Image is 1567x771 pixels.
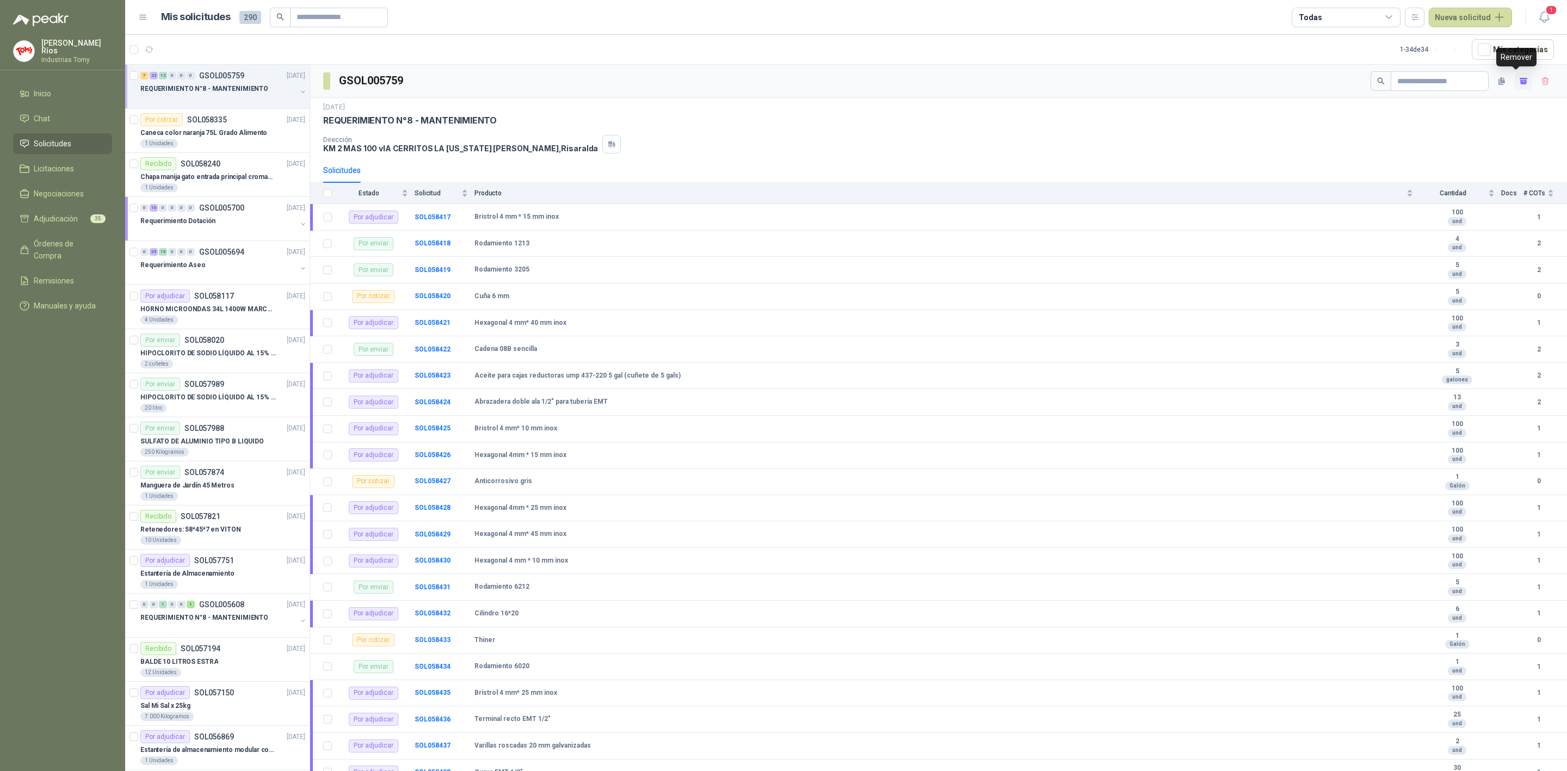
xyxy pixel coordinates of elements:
[168,601,176,608] div: 0
[184,336,224,344] p: SOL058020
[125,550,310,594] a: Por adjudicarSOL057751[DATE] Estantería de Almacenamiento1 Unidades
[474,636,495,645] b: Thiner
[352,633,394,646] div: Por cotizar
[1523,212,1554,223] b: 1
[1448,323,1466,331] div: und
[1523,476,1554,486] b: 0
[140,613,268,623] p: REQUERIMIENTO N°8 - MANTENIMIENTO
[1523,238,1554,249] b: 2
[1429,8,1512,27] button: Nueva solicitud
[140,712,194,721] div: 7.000 Kilogramos
[349,528,398,541] div: Por adjudicar
[474,477,532,486] b: Anticorrosivo gris
[187,601,195,608] div: 1
[1523,423,1554,434] b: 1
[140,113,183,126] div: Por cotizar
[140,84,268,94] p: REQUERIMIENTO N°8 - MANTENIMIENTO
[287,644,305,654] p: [DATE]
[177,248,186,256] div: 0
[276,13,284,21] span: search
[1448,297,1466,305] div: und
[13,295,112,316] a: Manuales y ayuda
[338,183,415,204] th: Estado
[140,668,181,677] div: 12 Unidades
[140,392,276,403] p: HIPOCLORITO DE SODIO LÍQUIDO AL 15% CONT NETO 20L
[14,41,34,61] img: Company Logo
[1400,41,1463,58] div: 1 - 34 de 34
[34,163,74,175] span: Licitaciones
[140,657,218,667] p: BALDE 10 LITROS ESTRA
[125,461,310,505] a: Por enviarSOL057874[DATE] Manguera de Jardín 45 Metros1 Unidades
[159,72,167,79] div: 12
[287,115,305,125] p: [DATE]
[415,346,451,353] a: SOL058422
[140,601,149,608] div: 0
[125,726,310,770] a: Por adjudicarSOL056869[DATE] Estantería de almacenamiento modular con organizadores abiertos1 Uni...
[354,237,393,250] div: Por enviar
[140,139,178,148] div: 1 Unidades
[1523,662,1554,672] b: 1
[1523,503,1554,513] b: 1
[187,72,195,79] div: 0
[34,275,74,287] span: Remisiones
[474,292,509,301] b: Cuña 6 mm
[415,266,451,274] a: SOL058419
[474,609,519,618] b: Cilindro 16*20
[415,319,451,326] b: SOL058421
[194,733,234,741] p: SOL056869
[177,72,186,79] div: 0
[13,158,112,179] a: Licitaciones
[1420,578,1495,587] b: 5
[474,319,566,328] b: Hexagonal 4 mm* 40 mm inox
[140,569,235,579] p: Estantería de Almacenamiento
[1448,217,1466,226] div: und
[415,531,451,538] a: SOL058429
[150,248,158,256] div: 35
[1523,397,1554,408] b: 2
[287,335,305,346] p: [DATE]
[287,467,305,478] p: [DATE]
[415,609,451,617] a: SOL058432
[352,290,394,303] div: Por cotizar
[1420,341,1495,349] b: 3
[125,109,310,153] a: Por cotizarSOL058335[DATE] Caneca color naranja 75L Grado Alimento1 Unidades
[1523,450,1554,460] b: 1
[199,601,244,608] p: GSOL005608
[140,334,180,347] div: Por enviar
[415,451,451,459] a: SOL058426
[1523,608,1554,619] b: 1
[1448,243,1466,252] div: und
[415,504,451,511] a: SOL058428
[140,510,176,523] div: Recibido
[415,424,451,432] a: SOL058425
[177,601,186,608] div: 0
[13,83,112,104] a: Inicio
[1420,473,1495,482] b: 1
[354,581,393,594] div: Por enviar
[338,189,399,197] span: Estado
[140,404,166,412] div: 20 litro
[474,239,529,248] b: Rodamiento 1213
[1420,552,1495,561] b: 100
[199,72,244,79] p: GSOL005759
[1501,183,1523,204] th: Docs
[349,422,398,435] div: Por adjudicar
[140,492,178,501] div: 1 Unidades
[287,556,305,566] p: [DATE]
[474,345,537,354] b: Cadena 08B sencilla
[140,730,190,743] div: Por adjudicar
[34,88,51,100] span: Inicio
[13,233,112,266] a: Órdenes de Compra
[125,505,310,550] a: RecibidoSOL057821[DATE] Retenedores: 58*45*7 en VITON10 Unidades
[1448,349,1466,358] div: und
[1523,265,1554,275] b: 2
[287,291,305,301] p: [DATE]
[415,716,451,723] b: SOL058436
[34,188,84,200] span: Negociaciones
[184,424,224,432] p: SOL057988
[140,172,276,182] p: Chapa manija gato entrada principal cromado mate llave de seguridad
[199,204,244,212] p: GSOL005700
[187,248,195,256] div: 0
